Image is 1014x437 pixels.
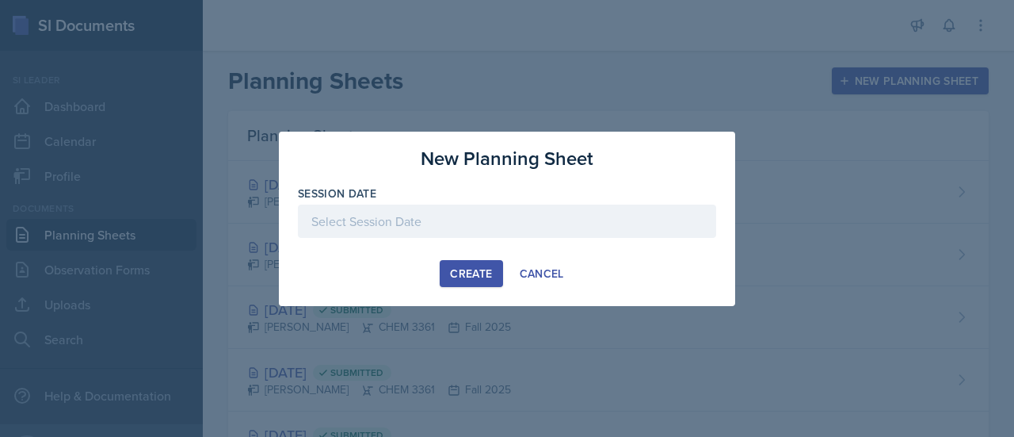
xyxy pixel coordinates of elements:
[509,260,574,287] button: Cancel
[520,267,564,280] div: Cancel
[421,144,593,173] h3: New Planning Sheet
[440,260,502,287] button: Create
[298,186,376,201] label: Session Date
[450,267,492,280] div: Create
